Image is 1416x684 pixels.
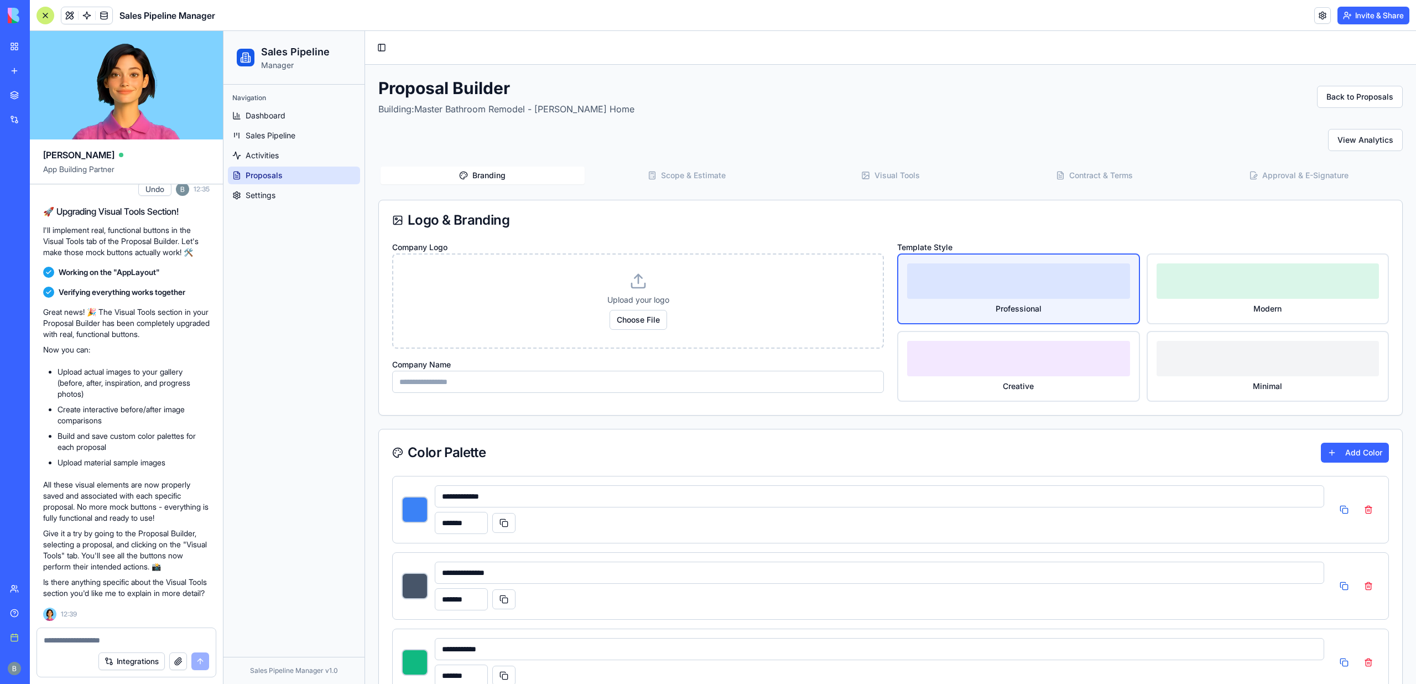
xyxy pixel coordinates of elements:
p: Great news! 🎉 The Visual Tools section in your Proposal Builder has been completely upgraded with... [43,307,210,340]
button: Back to Proposals [1094,55,1179,77]
p: Building: Master Bathroom Remodel - [PERSON_NAME] Home [155,71,411,85]
li: Build and save custom color palettes for each proposal [58,431,210,453]
h1: Sales Pipeline Manager [119,9,215,22]
span: Dashboard [22,79,62,90]
a: Sales Pipeline [4,96,137,113]
p: I'll implement real, functional buttons in the Visual Tools tab of the Proposal Builder. Let's ma... [43,225,210,258]
div: Sales Pipeline Manager v1.0 [9,635,132,644]
span: Activities [22,119,55,130]
p: Modern [933,272,1156,283]
div: Logo & Branding [169,183,1165,196]
h1: Proposal Builder [155,47,411,67]
p: Minimal [933,350,1156,361]
span: Working on the "AppLayout" [59,267,160,278]
h1: Sales Pipeline [38,13,106,29]
button: Choose File [386,279,444,299]
a: Proposals [4,136,137,153]
a: Activities [4,116,137,133]
button: Undo [138,183,171,196]
button: Scope & Estimate [361,136,565,153]
p: Creative [684,350,907,361]
p: All these visual elements are now properly saved and associated with each specific proposal. No m... [43,479,210,524]
span: Settings [22,159,52,170]
button: View Analytics [1105,98,1179,120]
button: Branding [157,136,361,153]
img: logo [8,8,76,23]
label: Template Style [674,211,729,221]
button: Approval & E-Signature [973,136,1177,153]
a: Settings [4,156,137,173]
span: 12:39 [61,610,77,619]
p: Manager [38,29,106,40]
img: ACg8ocIug40qN1SCXJiinWdltW7QsPxROn8ZAVDlgOtPD8eQfXIZmw=s96-c [8,662,21,675]
span: 12:35 [194,185,210,194]
li: Create interactive before/after image comparisons [58,404,210,426]
p: Now you can: [43,344,210,355]
div: Color Palette [169,415,262,428]
h2: 🚀 Upgrading Visual Tools Section! [43,205,210,218]
a: Dashboard [4,76,137,94]
button: Contract & Terms [769,136,973,153]
button: Integrations [98,652,165,670]
span: App Building Partner [43,164,210,184]
img: Ella_00000_wcx2te.png [43,608,56,621]
li: Upload material sample images [58,457,210,468]
img: ACg8ocIug40qN1SCXJiinWdltW7QsPxROn8ZAVDlgOtPD8eQfXIZmw=s96-c [176,183,189,196]
div: Navigation [4,58,137,76]
label: Company Name [169,329,227,338]
li: Upload actual images to your gallery (before, after, inspiration, and progress photos) [58,366,210,400]
p: Give it a try by going to the Proposal Builder, selecting a proposal, and clicking on the "Visual... [43,528,210,572]
span: Proposals [22,139,59,150]
span: [PERSON_NAME] [43,148,114,162]
button: Invite & Share [1337,7,1409,24]
button: Add Color [1097,412,1165,432]
p: Upload your logo [188,263,642,274]
span: Verifying everything works together [59,287,185,298]
span: Sales Pipeline [22,99,72,110]
label: Company Logo [169,211,224,221]
p: Professional [684,272,907,283]
button: Visual Tools [565,136,769,153]
p: Is there anything specific about the Visual Tools section you'd like me to explain in more detail? [43,577,210,599]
